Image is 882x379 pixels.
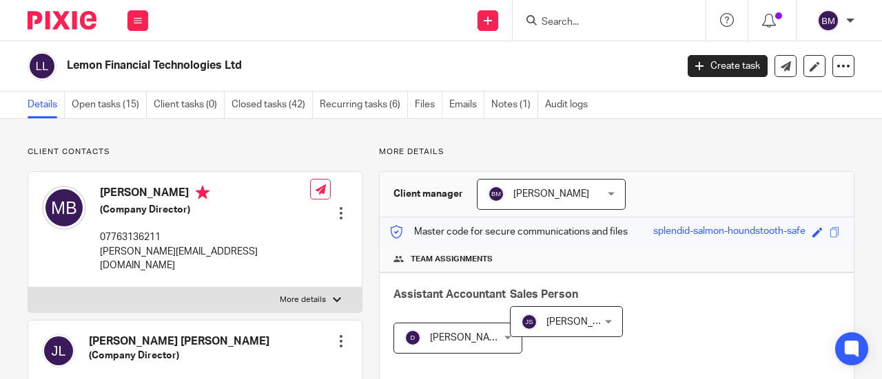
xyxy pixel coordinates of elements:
[513,189,589,199] span: [PERSON_NAME]
[232,91,313,118] a: Closed tasks (42)
[379,147,854,158] p: More details
[521,314,537,330] img: svg%3E
[393,289,506,300] span: Assistant Accountant
[320,91,408,118] a: Recurring tasks (6)
[280,294,326,305] p: More details
[28,147,362,158] p: Client contacts
[546,317,622,327] span: [PERSON_NAME]
[653,224,806,240] div: splendid-salmon-houndstooth-safe
[72,91,147,118] a: Open tasks (15)
[100,245,310,273] p: [PERSON_NAME][EMAIL_ADDRESS][DOMAIN_NAME]
[154,91,225,118] a: Client tasks (0)
[100,186,310,203] h4: [PERSON_NAME]
[28,91,65,118] a: Details
[411,254,493,265] span: Team assignments
[42,186,86,230] img: svg%3E
[404,329,421,346] img: svg%3E
[488,186,504,202] img: svg%3E
[491,91,538,118] a: Notes (1)
[393,187,463,201] h3: Client manager
[196,186,209,199] i: Primary
[449,91,484,118] a: Emails
[28,11,96,30] img: Pixie
[688,55,768,77] a: Create task
[540,17,664,29] input: Search
[390,225,628,239] p: Master code for secure communications and files
[817,10,839,32] img: svg%3E
[415,91,442,118] a: Files
[430,333,522,343] span: [PERSON_NAME] S T
[89,349,269,362] h5: (Company Director)
[510,289,578,300] span: Sales Person
[100,203,310,217] h5: (Company Director)
[42,334,75,367] img: svg%3E
[67,58,547,73] h2: Lemon Financial Technologies Ltd
[100,230,310,244] p: 07763136211
[545,91,595,118] a: Audit logs
[28,52,57,80] img: svg%3E
[89,334,269,349] h4: [PERSON_NAME] [PERSON_NAME]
